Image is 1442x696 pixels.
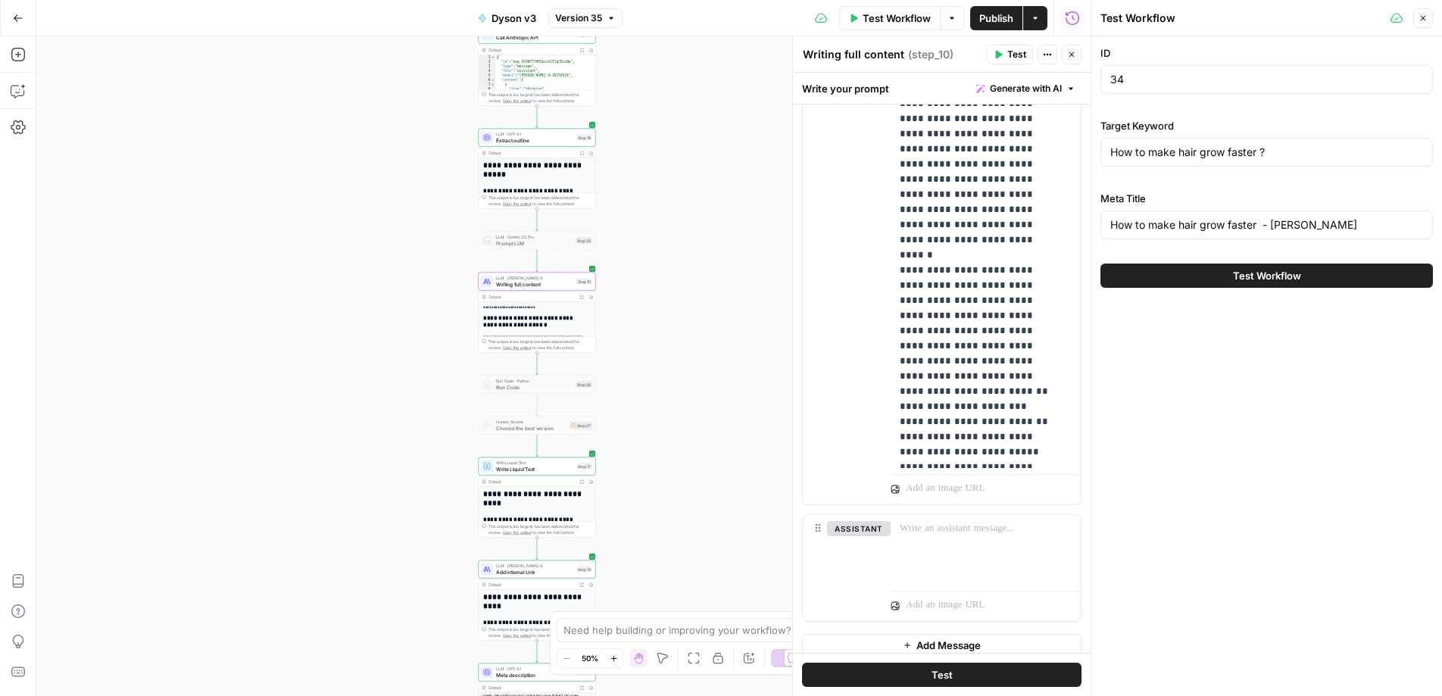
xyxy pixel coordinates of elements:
span: Test Workflow [863,11,931,26]
div: This output is too large & has been abbreviated for review. to view the full content. [488,523,592,535]
span: LLM · GPT-4.1 [496,131,573,137]
span: Dyson v3 [492,11,536,26]
div: Output [488,47,575,53]
div: This output is too large & has been abbreviated for review. to view the full content. [488,626,592,638]
div: LLM · Gemini 2.5 ProPrompt LLMStep 25 [479,232,596,250]
span: LLM · [PERSON_NAME] 4 [496,275,573,281]
span: Call Anthropic API [496,33,573,41]
div: 4 [479,69,495,73]
span: Human Review [496,419,566,425]
div: Write your prompt [793,73,1091,104]
div: 6 [479,78,495,83]
span: Writing full content [496,280,573,288]
div: This output is too large & has been abbreviated for review. to view the full content. [488,195,592,207]
div: Step 27 [570,422,592,429]
span: Test [1007,48,1026,61]
span: Test Workflow [1233,268,1301,283]
span: LLM · Gemini 2.5 Pro [496,234,573,240]
span: Prompt LLM [496,239,573,247]
span: Copy the output [503,345,532,350]
label: Meta Title [1100,191,1433,206]
span: Copy the output [503,201,532,206]
button: Add Message [802,634,1081,657]
span: Choose the best version [496,424,566,432]
div: 7 [479,83,495,87]
g: Edge from step_25 to step_10 [536,250,538,272]
span: Write Liquid Text [496,465,573,473]
div: Call Anthropic APIStep 14Output{ "id":"msg_01H6FT7HM1ksckCFJqCBivBw", "type":"message", "role":"a... [479,26,596,106]
span: LLM · [PERSON_NAME] 4 [496,563,573,569]
button: Version 35 [548,8,623,28]
div: Step 17 [576,463,592,470]
g: Edge from step_16 to step_25 [536,209,538,231]
div: Step 28 [576,381,592,388]
span: 50% [582,652,598,664]
g: Edge from step_10 to step_28 [536,353,538,375]
g: Edge from step_17 to step_19 [536,538,538,560]
div: Step 24 [576,669,593,676]
button: Dyson v3 [469,6,545,30]
label: ID [1100,45,1433,61]
span: Meta description [496,671,573,679]
span: Extract outline [496,136,573,144]
button: Test [987,45,1033,64]
div: 3 [479,64,495,69]
span: Copy the output [503,530,532,535]
span: Toggle code folding, rows 7 through 10 [491,83,495,87]
div: 5 [479,73,495,78]
g: Edge from step_28 to step_27 [536,394,538,416]
button: assistant [827,521,891,536]
span: Generate with AI [990,82,1062,95]
div: Output [488,479,575,485]
button: Test Workflow [1100,264,1433,288]
span: Add internal Link [496,568,573,576]
div: Human ReviewChoose the best versionStep 27 [479,417,596,435]
div: Output [488,582,575,588]
span: Write Liquid Text [496,460,573,466]
div: Step 16 [576,134,592,141]
span: Copy the output [503,633,532,638]
button: Test [802,663,1081,687]
div: Step 19 [576,566,592,573]
span: Publish [979,11,1013,26]
div: Output [488,294,575,300]
span: Version 35 [555,11,602,25]
span: Toggle code folding, rows 1 through 12 [491,55,495,60]
span: Add Message [916,638,981,653]
div: 1 [479,55,495,60]
label: Target Keyword [1100,118,1433,133]
span: ( step_10 ) [908,47,954,62]
div: 2 [479,60,495,64]
div: Output [488,685,575,691]
div: This output is too large & has been abbreviated for review. to view the full content. [488,92,592,104]
div: Output [488,150,575,156]
textarea: Writing full content [803,47,904,62]
button: Generate with AI [970,79,1081,98]
span: Run Code [496,383,573,391]
g: Edge from step_27 to step_17 [536,435,538,457]
span: Toggle code folding, rows 6 through 11 [491,78,495,83]
div: This output is too large & has been abbreviated for review. to view the full content. [488,339,592,351]
span: Test [932,667,953,682]
g: Edge from step_19 to step_24 [536,641,538,663]
button: Test Workflow [839,6,940,30]
div: Step 10 [576,278,592,285]
span: Copy the output [503,98,532,103]
div: Step 25 [576,237,592,244]
div: 8 [479,87,495,92]
div: Run Code · PythonRun CodeStep 28 [479,376,596,394]
button: Publish [970,6,1022,30]
span: LLM · GPT-4.1 [496,666,573,672]
div: Step 14 [576,31,593,38]
g: Edge from step_14 to step_16 [536,106,538,128]
div: assistant [803,515,879,621]
span: Run Code · Python [496,378,573,384]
